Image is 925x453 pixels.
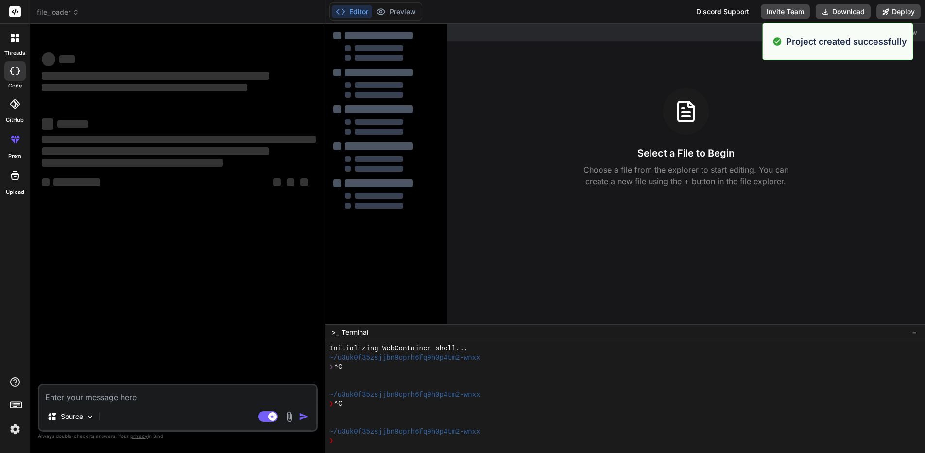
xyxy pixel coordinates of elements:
[329,400,334,409] span: ❯
[331,328,339,337] span: >_
[86,413,94,421] img: Pick Models
[8,82,22,90] label: code
[130,433,148,439] span: privacy
[910,325,919,340] button: −
[300,178,308,186] span: ‌
[59,55,75,63] span: ‌
[329,390,480,400] span: ~/u3uk0f35zsjjbn9cprh6fq9h0p4tm2-wnxx
[53,178,100,186] span: ‌
[912,328,917,337] span: −
[329,353,480,363] span: ~/u3uk0f35zsjjbn9cprh6fq9h0p4tm2-wnxx
[42,147,269,155] span: ‌
[876,4,921,19] button: Deploy
[342,328,368,337] span: Terminal
[329,436,334,446] span: ❯
[786,35,907,48] p: Project created successfully
[57,120,88,128] span: ‌
[334,363,343,372] span: ^C
[42,136,316,143] span: ‌
[577,164,795,187] p: Choose a file from the explorer to start editing. You can create a new file using the + button in...
[761,4,810,19] button: Invite Team
[637,146,735,160] h3: Select a File to Begin
[273,178,281,186] span: ‌
[332,5,372,18] button: Editor
[6,116,24,124] label: GitHub
[690,4,755,19] div: Discord Support
[4,49,25,57] label: threads
[42,178,50,186] span: ‌
[42,159,223,167] span: ‌
[42,72,269,80] span: ‌
[329,363,334,372] span: ❯
[284,411,295,422] img: attachment
[42,118,53,130] span: ‌
[7,421,23,437] img: settings
[38,432,318,441] p: Always double-check its answers. Your in Bind
[287,178,294,186] span: ‌
[61,412,83,421] p: Source
[329,344,468,353] span: Initializing WebContainer shell...
[37,7,79,17] span: file_loader
[372,5,420,18] button: Preview
[299,412,308,421] img: icon
[8,152,21,160] label: prem
[42,52,55,66] span: ‌
[334,400,343,409] span: ^C
[329,427,480,436] span: ~/u3uk0f35zsjjbn9cprh6fq9h0p4tm2-wnxx
[6,188,24,196] label: Upload
[816,4,871,19] button: Download
[42,84,247,91] span: ‌
[772,35,782,48] img: alert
